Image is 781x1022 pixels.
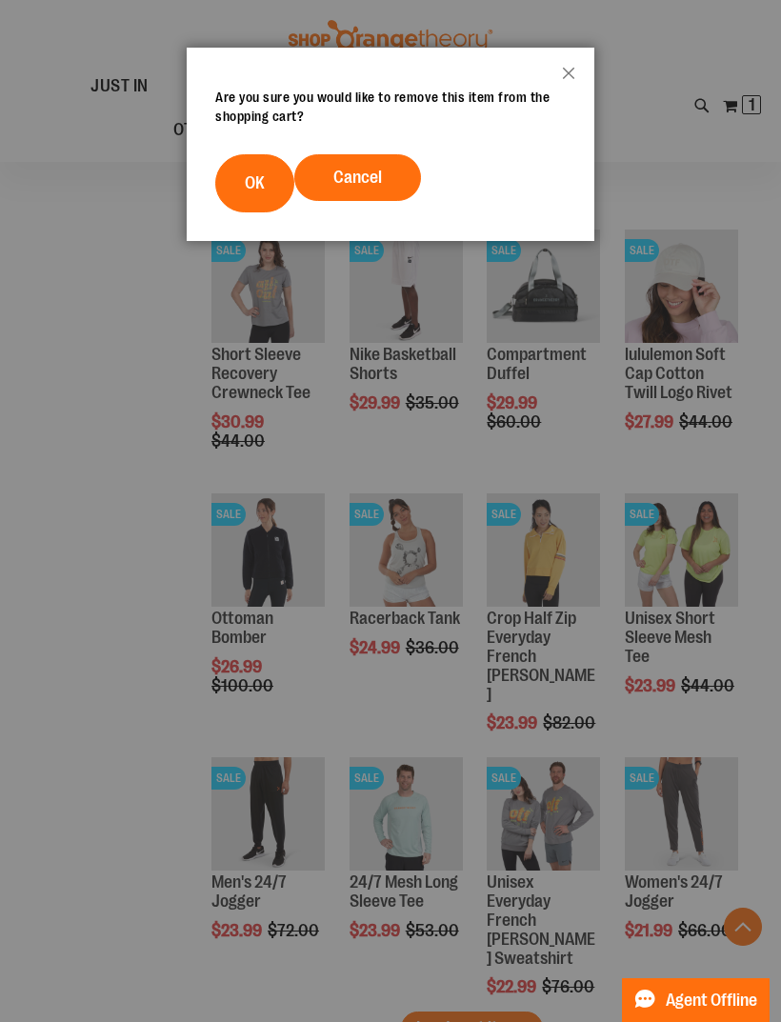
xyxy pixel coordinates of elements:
span: OK [245,173,265,192]
button: Cancel [294,154,421,201]
button: OK [215,154,294,212]
button: Agent Offline [622,978,770,1022]
div: Are you sure you would like to remove this item from the shopping cart? [215,88,566,126]
span: Agent Offline [666,992,757,1010]
span: Cancel [333,168,382,187]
